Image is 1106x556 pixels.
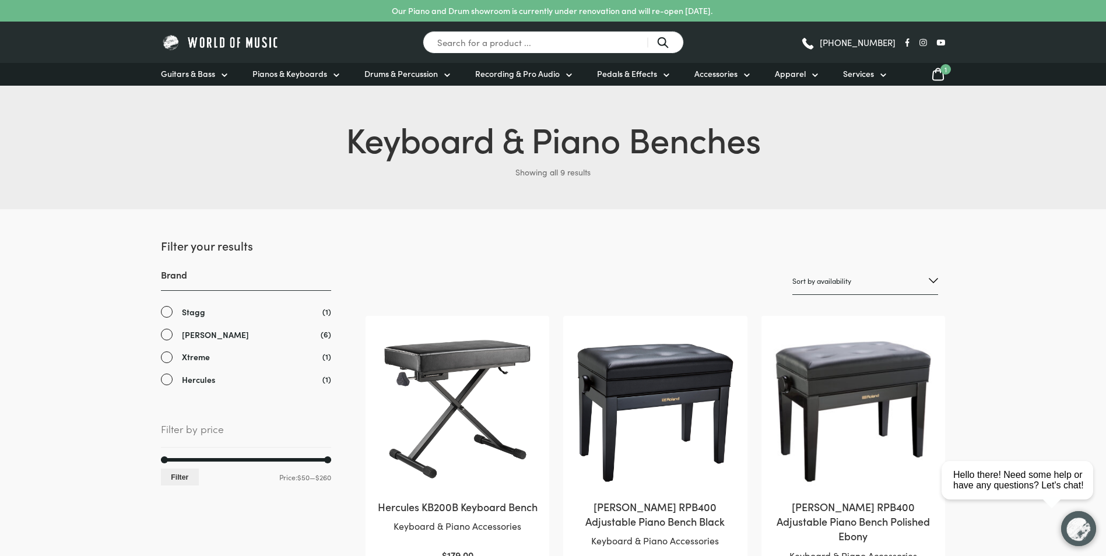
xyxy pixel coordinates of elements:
[392,5,712,17] p: Our Piano and Drum showroom is currently under renovation and will re-open [DATE].
[820,38,896,47] span: [PHONE_NUMBER]
[161,237,331,254] h2: Filter your results
[773,328,933,488] img: Roland RPB400 Adjustable Piano Bench Polished Ebony
[161,268,331,386] div: Brand
[161,163,945,181] p: Showing all 9 results
[364,68,438,80] span: Drums & Percussion
[182,305,205,319] span: Stagg
[161,114,945,163] h1: Keyboard & Piano Benches
[792,268,938,295] select: Shop order
[182,350,210,364] span: Xtreme
[161,305,331,319] a: Stagg
[694,68,738,80] span: Accessories
[297,472,310,482] span: $50
[161,350,331,364] a: Xtreme
[161,328,331,342] a: [PERSON_NAME]
[475,68,560,80] span: Recording & Pro Audio
[843,68,874,80] span: Services
[377,519,538,534] p: Keyboard & Piano Accessories
[322,373,331,385] span: (1)
[575,328,735,488] img: Roland RPB400 Adjustable Piano Bench Black
[377,499,538,514] h2: Hercules KB200B Keyboard Bench
[315,472,331,482] span: $260
[800,34,896,51] a: [PHONE_NUMBER]
[161,68,215,80] span: Guitars & Bass
[773,499,933,544] h2: [PERSON_NAME] RPB400 Adjustable Piano Bench Polished Ebony
[940,64,951,75] span: 1
[575,499,735,529] h2: [PERSON_NAME] RPB400 Adjustable Piano Bench Black
[775,68,806,80] span: Apparel
[161,373,331,386] a: Hercules
[161,469,331,485] div: Price: —
[161,421,331,448] span: Filter by price
[182,373,215,386] span: Hercules
[597,68,657,80] span: Pedals & Effects
[161,33,280,51] img: World of Music
[161,469,199,485] button: Filter
[322,350,331,363] span: (1)
[377,328,538,488] img: Hercules KB200B Keyboard Bench
[161,268,331,291] h3: Brand
[321,328,331,340] span: (6)
[423,31,684,54] input: Search for a product ...
[937,428,1106,556] iframe: Chat with our support team
[182,328,249,342] span: [PERSON_NAME]
[252,68,327,80] span: Pianos & Keyboards
[322,305,331,318] span: (1)
[575,533,735,548] p: Keyboard & Piano Accessories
